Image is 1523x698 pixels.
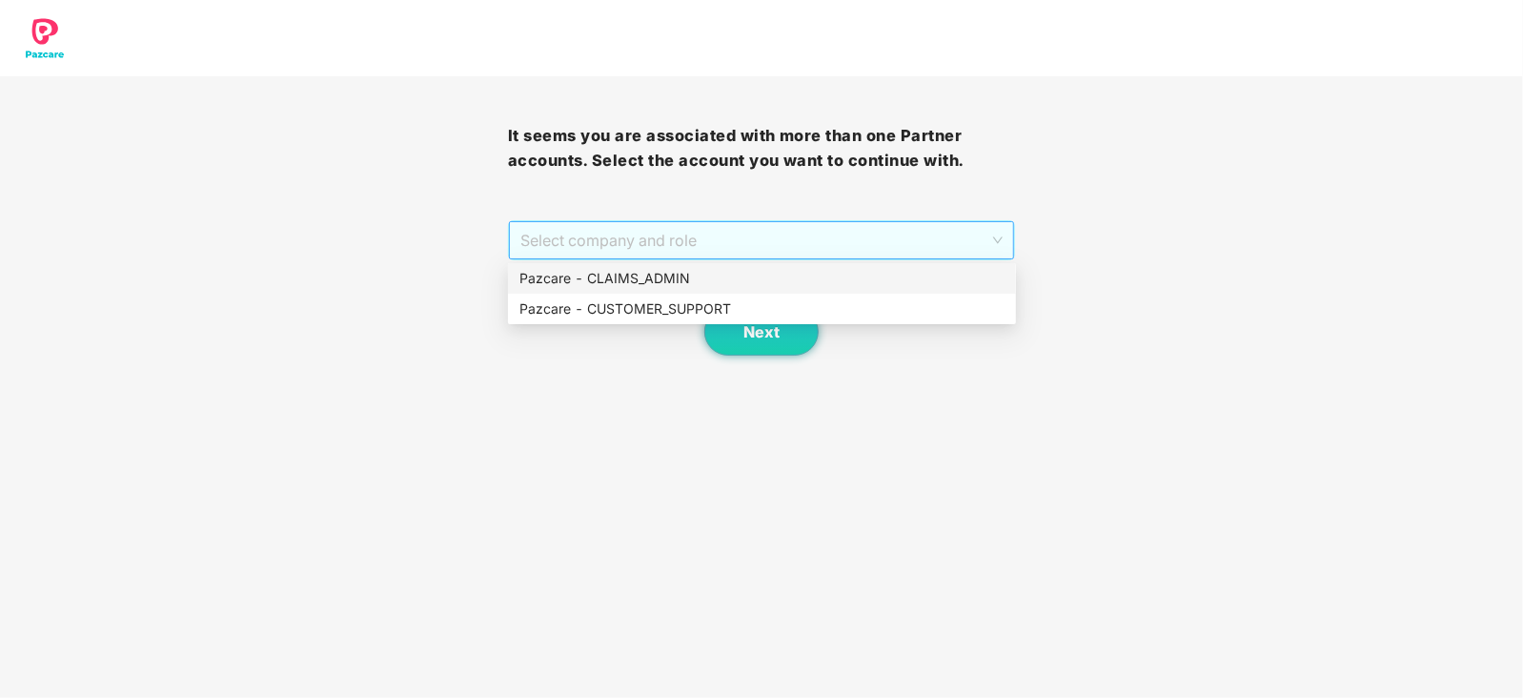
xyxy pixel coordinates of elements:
div: Pazcare - CUSTOMER_SUPPORT [519,298,1005,319]
span: Select company and role [520,222,1004,258]
div: Pazcare - CUSTOMER_SUPPORT [508,294,1016,324]
div: Pazcare - CLAIMS_ADMIN [508,263,1016,294]
button: Next [704,308,819,356]
h3: It seems you are associated with more than one Partner accounts. Select the account you want to c... [508,124,1016,173]
div: Pazcare - CLAIMS_ADMIN [519,268,1005,289]
span: Next [743,323,780,341]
